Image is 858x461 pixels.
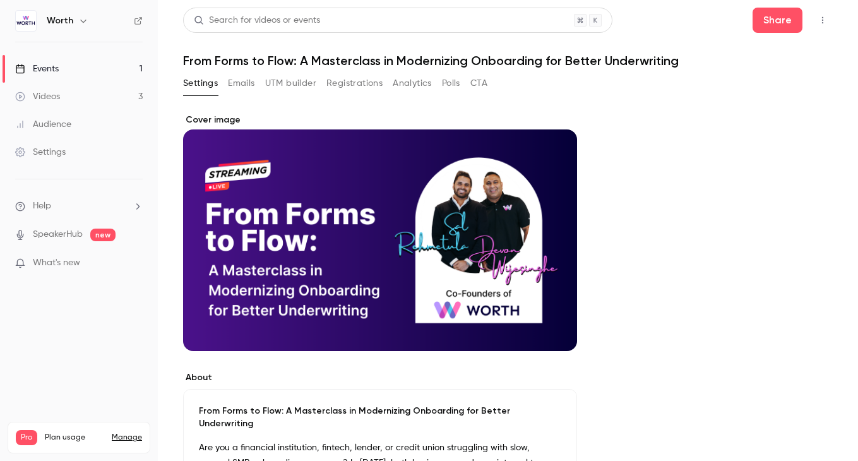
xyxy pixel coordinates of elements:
[33,200,51,213] span: Help
[45,433,104,443] span: Plan usage
[183,114,577,126] label: Cover image
[393,73,432,93] button: Analytics
[183,53,833,68] h1: From Forms to Flow: A Masterclass in Modernizing Onboarding for Better Underwriting
[15,118,71,131] div: Audience
[16,430,37,445] span: Pro
[47,15,73,27] h6: Worth
[128,258,143,269] iframe: Noticeable Trigger
[194,14,320,27] div: Search for videos or events
[753,8,802,33] button: Share
[15,200,143,213] li: help-dropdown-opener
[33,228,83,241] a: SpeakerHub
[33,256,80,270] span: What's new
[326,73,383,93] button: Registrations
[183,73,218,93] button: Settings
[16,11,36,31] img: Worth
[442,73,460,93] button: Polls
[228,73,254,93] button: Emails
[90,229,116,241] span: new
[265,73,316,93] button: UTM builder
[112,433,142,443] a: Manage
[183,114,577,351] section: Cover image
[470,73,487,93] button: CTA
[199,405,561,430] p: From Forms to Flow: A Masterclass in Modernizing Onboarding for Better Underwriting
[15,63,59,75] div: Events
[183,371,577,384] label: About
[15,146,66,159] div: Settings
[15,90,60,103] div: Videos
